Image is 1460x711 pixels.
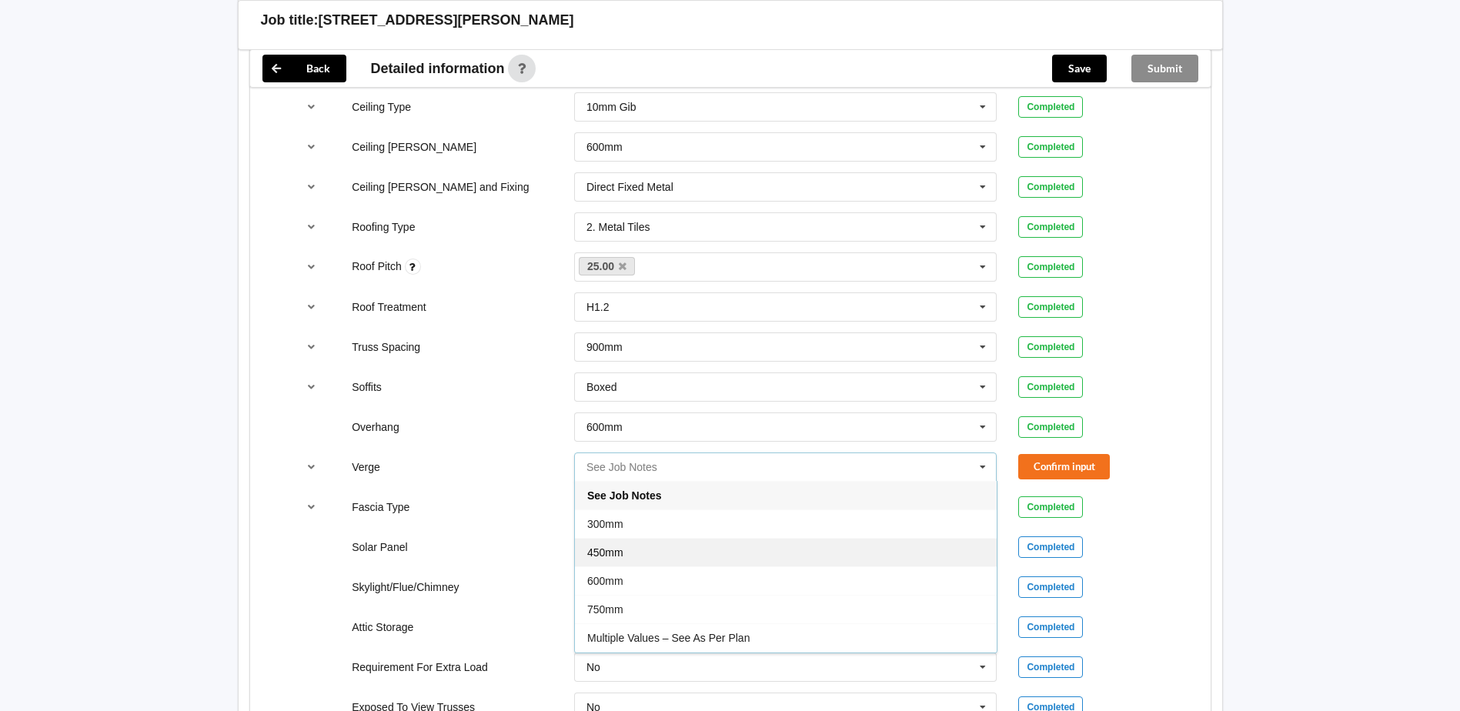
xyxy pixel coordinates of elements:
h3: [STREET_ADDRESS][PERSON_NAME] [319,12,574,29]
button: Back [262,55,346,82]
button: Save [1052,55,1107,82]
label: Truss Spacing [352,341,420,353]
div: Completed [1018,656,1083,678]
div: Completed [1018,496,1083,518]
label: Attic Storage [352,621,413,633]
span: 300mm [587,518,623,530]
label: Solar Panel [352,541,407,553]
div: Completed [1018,416,1083,438]
label: Soffits [352,381,382,393]
button: reference-toggle [296,253,326,281]
div: Boxed [586,382,617,392]
a: 25.00 [579,257,636,275]
span: See Job Notes [587,489,661,502]
span: 450mm [587,546,623,559]
div: Completed [1018,536,1083,558]
button: reference-toggle [296,293,326,321]
label: Roofing Type [352,221,415,233]
div: No [586,662,600,673]
label: Ceiling Type [352,101,411,113]
button: reference-toggle [296,173,326,201]
label: Overhang [352,421,399,433]
div: 10mm Gib [586,102,636,112]
label: Fascia Type [352,501,409,513]
label: Ceiling [PERSON_NAME] [352,141,476,153]
button: reference-toggle [296,133,326,161]
button: reference-toggle [296,333,326,361]
span: 600mm [587,575,623,587]
div: 2. Metal Tiles [586,222,650,232]
button: Confirm input [1018,454,1110,479]
div: Completed [1018,296,1083,318]
h3: Job title: [261,12,319,29]
label: Verge [352,461,380,473]
span: Detailed information [371,62,505,75]
div: 600mm [586,142,623,152]
button: reference-toggle [296,493,326,521]
div: Completed [1018,256,1083,278]
div: Completed [1018,576,1083,598]
div: H1.2 [586,302,610,312]
span: 750mm [587,603,623,616]
div: 900mm [586,342,623,352]
label: Roof Treatment [352,301,426,313]
button: reference-toggle [296,213,326,241]
button: reference-toggle [296,453,326,481]
label: Skylight/Flue/Chimney [352,581,459,593]
div: Completed [1018,216,1083,238]
span: Multiple Values – See As Per Plan [587,632,750,644]
div: Completed [1018,616,1083,638]
div: Completed [1018,176,1083,198]
div: Completed [1018,96,1083,118]
div: Completed [1018,136,1083,158]
button: reference-toggle [296,373,326,401]
div: Completed [1018,376,1083,398]
label: Ceiling [PERSON_NAME] and Fixing [352,181,529,193]
div: Completed [1018,336,1083,358]
div: 600mm [586,422,623,432]
div: Direct Fixed Metal [586,182,673,192]
button: reference-toggle [296,93,326,121]
label: Requirement For Extra Load [352,661,488,673]
label: Roof Pitch [352,260,404,272]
